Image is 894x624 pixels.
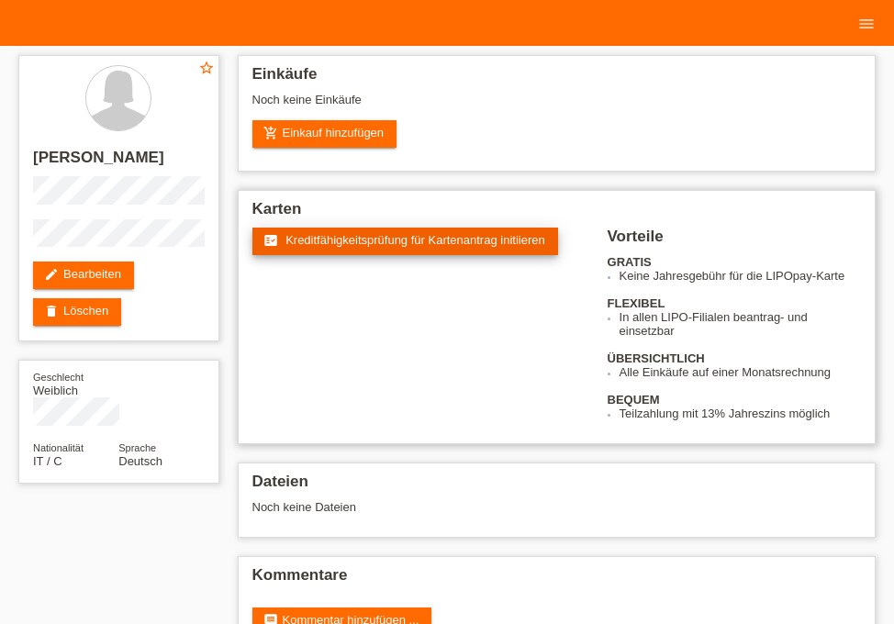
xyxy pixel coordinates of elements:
[252,120,397,148] a: add_shopping_cartEinkauf hinzufügen
[252,65,862,93] h2: Einkäufe
[198,60,215,76] i: star_border
[285,233,545,247] span: Kreditfähigkeitsprüfung für Kartenantrag initiieren
[263,233,278,248] i: fact_check
[44,267,59,282] i: edit
[118,454,162,468] span: Deutsch
[33,262,134,289] a: editBearbeiten
[263,126,278,140] i: add_shopping_cart
[608,393,660,407] b: BEQUEM
[620,365,861,379] li: Alle Einkäufe auf einer Monatsrechnung
[252,200,862,228] h2: Karten
[620,269,861,283] li: Keine Jahresgebühr für die LIPOpay-Karte
[118,442,156,453] span: Sprache
[620,310,861,338] li: In allen LIPO-Filialen beantrag- und einsetzbar
[608,255,652,269] b: GRATIS
[33,149,205,176] h2: [PERSON_NAME]
[33,298,121,326] a: deleteLöschen
[608,228,861,255] h2: Vorteile
[44,304,59,318] i: delete
[33,442,84,453] span: Nationalität
[252,228,558,255] a: fact_check Kreditfähigkeitsprüfung für Kartenantrag initiieren
[33,370,118,397] div: Weiblich
[620,407,861,420] li: Teilzahlung mit 13% Jahreszins möglich
[608,296,665,310] b: FLEXIBEL
[252,93,862,120] div: Noch keine Einkäufe
[252,566,862,594] h2: Kommentare
[857,15,876,33] i: menu
[252,500,687,514] div: Noch keine Dateien
[608,351,705,365] b: ÜBERSICHTLICH
[33,454,62,468] span: Italien / C / 31.03.1974
[33,372,84,383] span: Geschlecht
[848,17,885,28] a: menu
[198,60,215,79] a: star_border
[252,473,862,500] h2: Dateien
